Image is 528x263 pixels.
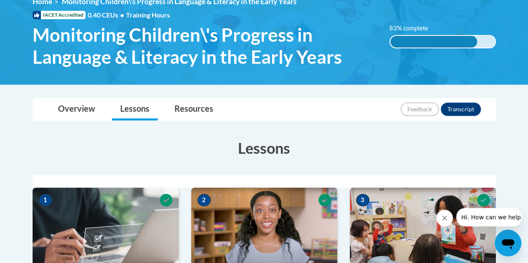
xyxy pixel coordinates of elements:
span: 1 [39,194,52,206]
span: 2 [197,194,211,206]
div: 83% complete [390,36,477,48]
h3: Lessons [33,138,496,158]
iframe: Close message [436,210,453,226]
span: Training Hours [126,11,170,19]
label: 83% complete [389,24,437,33]
a: Resources [166,98,222,120]
span: Monitoring Children\'s Progress in Language & Literacy in the Early Years [33,24,377,68]
iframe: Button to launch messaging window [495,230,521,256]
span: 0.40 CEUs [88,10,126,20]
span: Hi. How can we help? [5,6,68,13]
button: Transcript [441,103,481,116]
span: • [120,11,124,19]
span: IACET Accredited [33,11,86,19]
span: 3 [356,194,369,206]
button: Feedback [401,103,439,116]
iframe: Message from company [456,208,521,226]
a: Overview [50,98,104,120]
a: Lessons [112,98,158,120]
